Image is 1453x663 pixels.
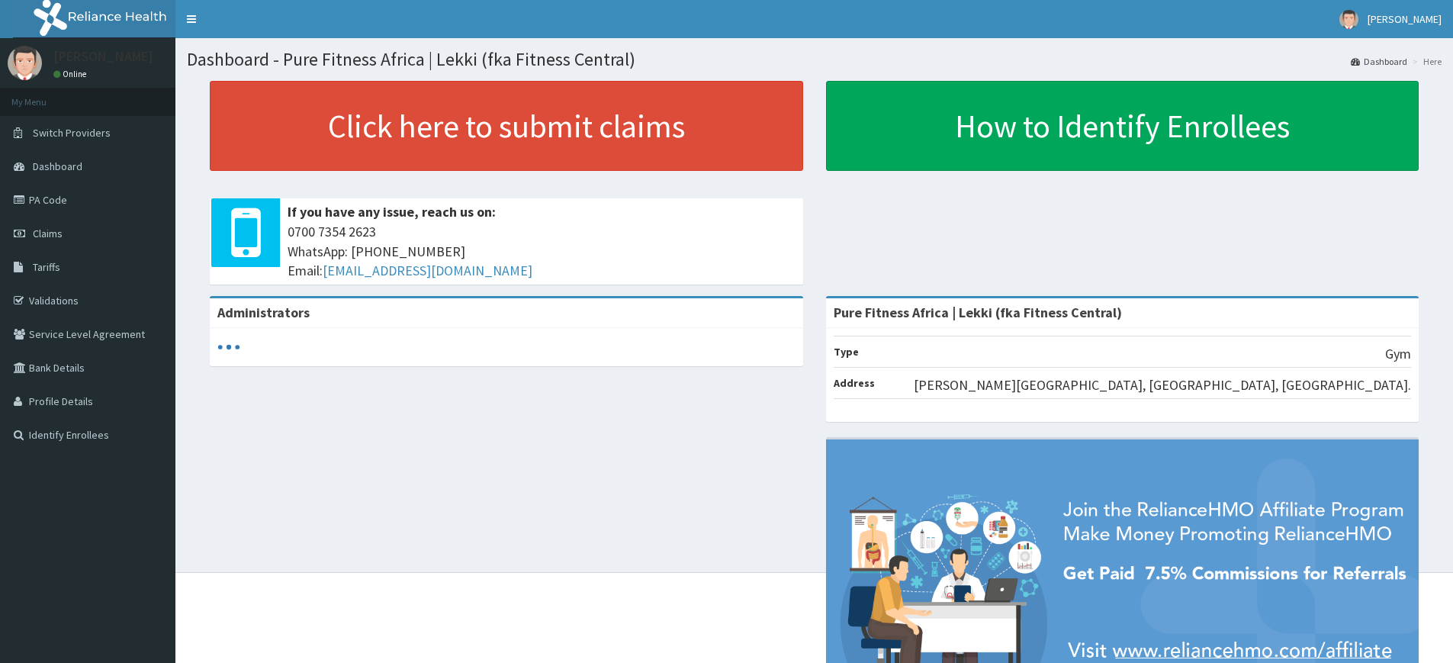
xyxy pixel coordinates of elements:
strong: Pure Fitness Africa | Lekki (fka Fitness Central) [834,304,1122,321]
a: Online [53,69,90,79]
a: Dashboard [1351,55,1407,68]
svg: audio-loading [217,336,240,359]
a: Click here to submit claims [210,81,803,171]
span: Dashboard [33,159,82,173]
span: [PERSON_NAME] [1368,12,1442,26]
b: If you have any issue, reach us on: [288,203,496,220]
a: [EMAIL_ADDRESS][DOMAIN_NAME] [323,262,532,279]
li: Here [1409,55,1442,68]
b: Address [834,376,875,390]
span: Tariffs [33,260,60,274]
img: User Image [1339,10,1358,29]
a: How to Identify Enrollees [826,81,1419,171]
span: 0700 7354 2623 WhatsApp: [PHONE_NUMBER] Email: [288,222,796,281]
img: User Image [8,46,42,80]
p: [PERSON_NAME] [53,50,153,63]
b: Type [834,345,859,359]
span: Switch Providers [33,126,111,140]
p: [PERSON_NAME][GEOGRAPHIC_DATA], [GEOGRAPHIC_DATA], [GEOGRAPHIC_DATA]. [914,375,1411,395]
h1: Dashboard - Pure Fitness Africa | Lekki (fka Fitness Central) [187,50,1442,69]
b: Administrators [217,304,310,321]
p: Gym [1385,344,1411,364]
span: Claims [33,227,63,240]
